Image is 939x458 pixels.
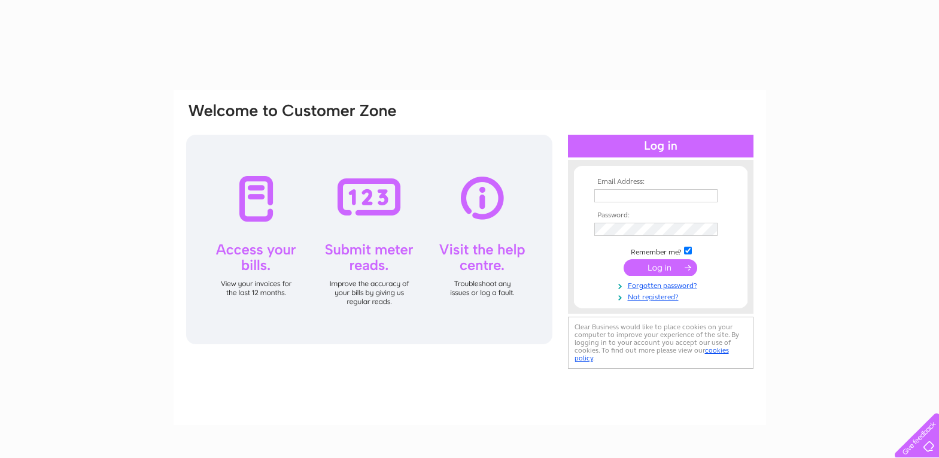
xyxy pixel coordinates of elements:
div: Clear Business would like to place cookies on your computer to improve your experience of the sit... [568,317,753,369]
td: Remember me? [591,245,730,257]
a: cookies policy [575,346,729,362]
input: Submit [624,259,697,276]
th: Password: [591,211,730,220]
a: Not registered? [594,290,730,302]
th: Email Address: [591,178,730,186]
a: Forgotten password? [594,279,730,290]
